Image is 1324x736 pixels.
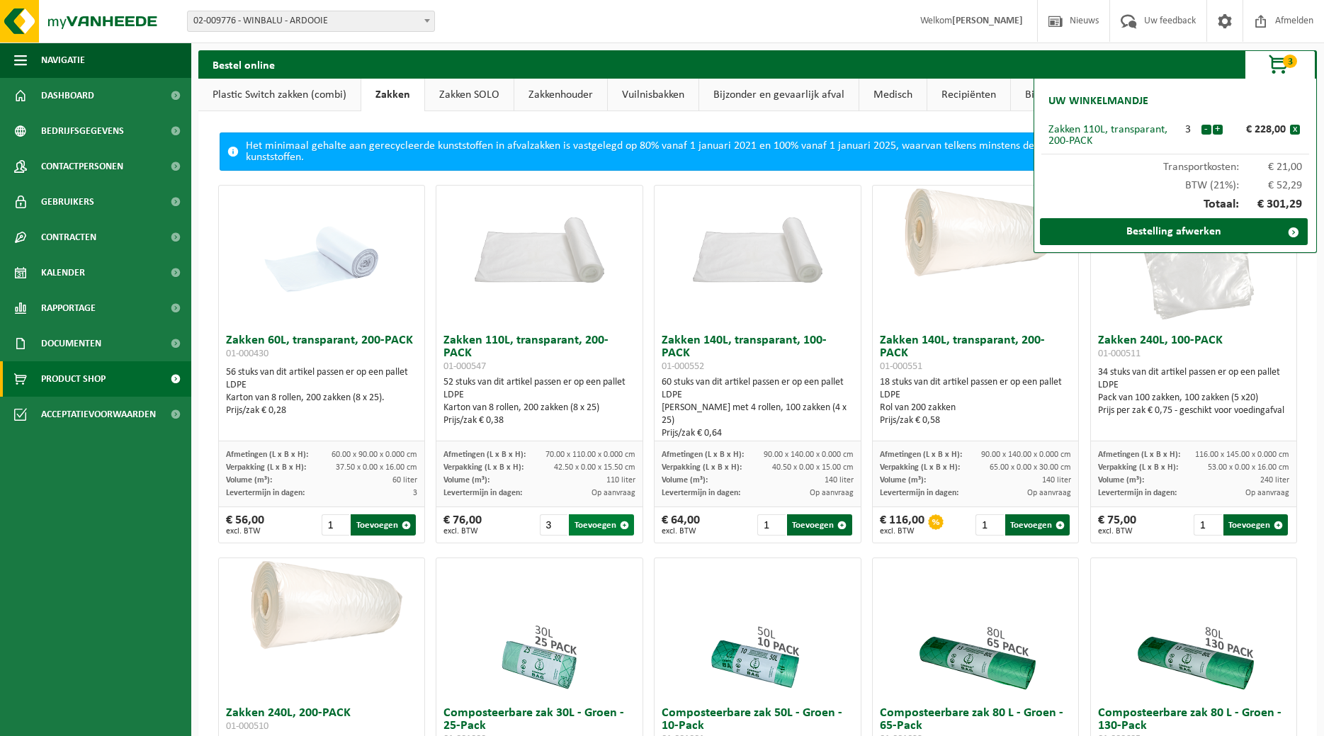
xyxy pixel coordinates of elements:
[41,255,85,290] span: Kalender
[1201,125,1211,135] button: -
[41,113,124,149] span: Bedrijfsgegevens
[1098,379,1289,392] div: LDPE
[1123,558,1264,700] img: 01-000685
[425,79,514,111] a: Zakken SOLO
[351,514,416,536] button: Toevoegen
[443,334,635,373] h3: Zakken 110L, transparant, 200-PACK
[443,414,635,427] div: Prijs/zak € 0,38
[226,392,417,404] div: Karton van 8 rollen, 200 zakken (8 x 25).
[662,489,740,497] span: Levertermijn in dagen:
[1048,124,1175,147] div: Zakken 110L, transparant, 200-PACK
[873,186,1078,288] img: 01-000551
[332,451,417,459] span: 60.00 x 90.00 x 0.000 cm
[880,514,924,536] div: € 116,00
[1098,366,1289,417] div: 34 stuks van dit artikel passen er op een pallet
[514,79,607,111] a: Zakkenhouder
[443,489,522,497] span: Levertermijn in dagen:
[540,514,568,536] input: 1
[662,389,853,402] div: LDPE
[1098,334,1289,363] h3: Zakken 240L, 100-PACK
[226,451,308,459] span: Afmetingen (L x B x H):
[219,558,424,661] img: 01-000510
[322,514,350,536] input: 1
[880,334,1071,373] h3: Zakken 140L, transparant, 200-PACK
[905,558,1046,700] img: 01-001033
[226,476,272,485] span: Volume (m³):
[226,404,417,417] div: Prijs/zak € 0,28
[662,427,853,440] div: Prijs/zak € 0,64
[554,463,635,472] span: 42.50 x 0.00 x 15.50 cm
[1290,125,1300,135] button: x
[226,721,268,732] span: 01-000510
[569,514,634,536] button: Toevoegen
[880,389,1071,402] div: LDPE
[1260,476,1289,485] span: 240 liter
[1040,218,1308,245] a: Bestelling afwerken
[188,11,434,31] span: 02-009776 - WINBALU - ARDOOIE
[1098,451,1180,459] span: Afmetingen (L x B x H):
[880,376,1071,427] div: 18 stuks van dit artikel passen er op een pallet
[662,361,704,372] span: 01-000552
[361,79,424,111] a: Zakken
[443,376,635,427] div: 52 stuks van dit artikel passen er op een pallet
[880,476,926,485] span: Volume (m³):
[662,451,744,459] span: Afmetingen (L x B x H):
[41,290,96,326] span: Rapportage
[1041,173,1309,191] div: BTW (21%):
[1223,514,1289,536] button: Toevoegen
[859,79,927,111] a: Medisch
[226,463,306,472] span: Verpakking (L x B x H):
[662,514,700,536] div: € 64,00
[1041,191,1309,218] div: Totaal:
[772,463,854,472] span: 40.50 x 0.00 x 15.00 cm
[226,379,417,392] div: LDPE
[1005,514,1070,536] button: Toevoegen
[1027,489,1071,497] span: Op aanvraag
[392,476,417,485] span: 60 liter
[198,50,289,78] h2: Bestel online
[810,489,854,497] span: Op aanvraag
[1239,198,1303,211] span: € 301,29
[662,402,853,427] div: [PERSON_NAME] met 4 rollen, 100 zakken (4 x 25)
[41,184,94,220] span: Gebruikers
[41,43,85,78] span: Navigatie
[1195,451,1289,459] span: 116.00 x 145.00 x 0.000 cm
[443,389,635,402] div: LDPE
[226,489,305,497] span: Levertermijn in dagen:
[787,514,852,536] button: Toevoegen
[413,489,417,497] span: 3
[662,376,853,440] div: 60 stuks van dit artikel passen er op een pallet
[1042,476,1071,485] span: 140 liter
[1098,514,1136,536] div: € 75,00
[251,186,392,327] img: 01-000430
[662,334,853,373] h3: Zakken 140L, transparant, 100-PACK
[952,16,1023,26] strong: [PERSON_NAME]
[443,451,526,459] span: Afmetingen (L x B x H):
[443,527,482,536] span: excl. BTW
[1283,55,1297,68] span: 3
[41,361,106,397] span: Product Shop
[662,476,708,485] span: Volume (m³):
[41,220,96,255] span: Contracten
[41,326,101,361] span: Documenten
[1011,79,1075,111] a: Bigbags
[764,451,854,459] span: 90.00 x 140.00 x 0.000 cm
[1226,124,1290,135] div: € 228,00
[662,463,742,472] span: Verpakking (L x B x H):
[825,476,854,485] span: 140 liter
[443,514,482,536] div: € 76,00
[545,451,635,459] span: 70.00 x 110.00 x 0.000 cm
[1098,489,1177,497] span: Levertermijn in dagen:
[1098,527,1136,536] span: excl. BTW
[880,402,1071,414] div: Rol van 200 zakken
[1245,50,1315,79] button: 3
[1098,349,1141,359] span: 01-000511
[226,514,264,536] div: € 56,00
[41,78,94,113] span: Dashboard
[41,149,123,184] span: Contactpersonen
[1098,476,1144,485] span: Volume (m³):
[436,186,642,288] img: 01-000547
[880,527,924,536] span: excl. BTW
[443,463,524,472] span: Verpakking (L x B x H):
[1098,392,1289,404] div: Pack van 100 zakken, 100 zakken (5 x20)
